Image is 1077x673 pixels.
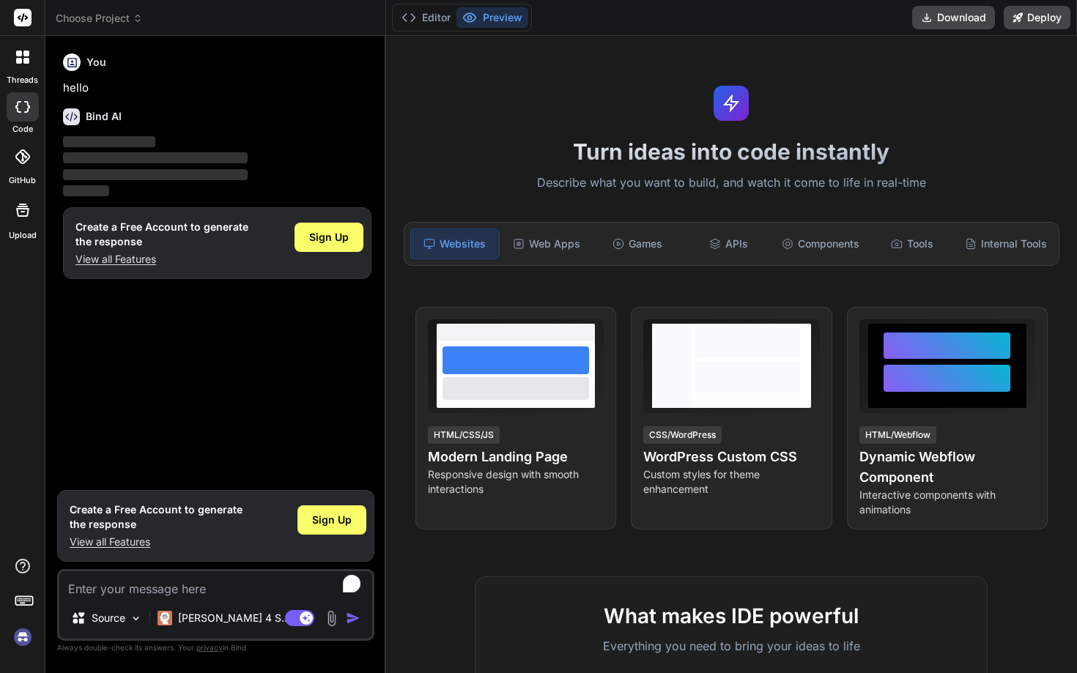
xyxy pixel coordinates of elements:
[10,625,35,650] img: signin
[63,169,248,180] span: ‌
[70,502,243,532] h1: Create a Free Account to generate the response
[428,426,500,444] div: HTML/CSS/JS
[499,637,963,655] p: Everything you need to bring your ideas to life
[346,611,360,625] img: icon
[196,643,223,652] span: privacy
[158,611,172,625] img: Claude 4 Sonnet
[7,74,38,86] label: threads
[312,513,352,527] span: Sign Up
[75,252,248,267] p: View all Features
[59,571,372,598] textarea: To enrich screen reader interactions, please activate Accessibility in Grammarly extension settings
[643,467,819,497] p: Custom styles for theme enhancement
[309,230,349,245] span: Sign Up
[1004,6,1070,29] button: Deploy
[86,109,122,124] h6: Bind AI
[63,185,109,196] span: ‌
[428,447,604,467] h4: Modern Landing Page
[959,228,1053,259] div: Internal Tools
[57,641,374,655] p: Always double-check its answers. Your in Bind
[396,7,456,28] button: Editor
[86,55,106,70] h6: You
[859,488,1035,517] p: Interactive components with animations
[912,6,995,29] button: Download
[92,611,125,625] p: Source
[75,220,248,249] h1: Create a Free Account to generate the response
[859,447,1035,488] h4: Dynamic Webflow Component
[684,228,772,259] div: APIs
[593,228,681,259] div: Games
[643,447,819,467] h4: WordPress Custom CSS
[56,11,143,26] span: Choose Project
[859,426,936,444] div: HTML/Webflow
[130,612,142,625] img: Pick Models
[643,426,722,444] div: CSS/WordPress
[178,611,287,625] p: [PERSON_NAME] 4 S..
[9,174,36,187] label: GitHub
[410,228,500,259] div: Websites
[395,138,1068,165] h1: Turn ideas into code instantly
[776,228,865,259] div: Components
[323,610,340,627] img: attachment
[503,228,591,259] div: Web Apps
[868,228,956,259] div: Tools
[70,535,243,549] p: View all Features
[456,7,528,28] button: Preview
[63,136,155,147] span: ‌
[9,229,37,242] label: Upload
[428,467,604,497] p: Responsive design with smooth interactions
[499,601,963,631] h2: What makes IDE powerful
[63,152,248,163] span: ‌
[12,123,33,135] label: code
[63,80,371,97] p: hello
[395,174,1068,193] p: Describe what you want to build, and watch it come to life in real-time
